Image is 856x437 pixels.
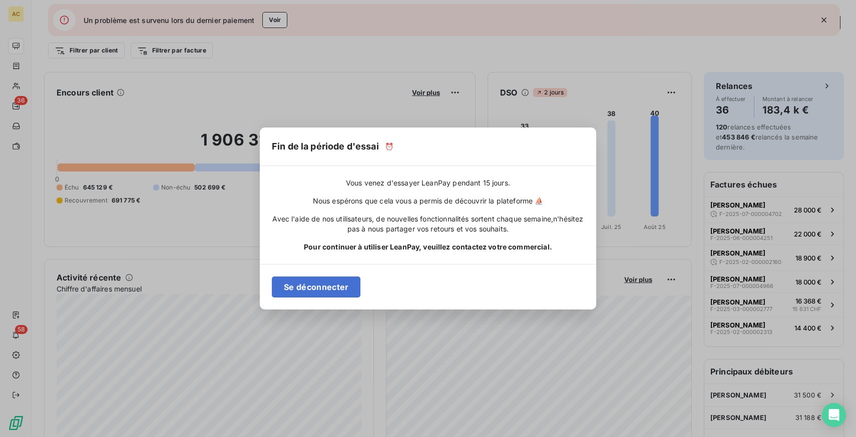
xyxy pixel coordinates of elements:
[313,196,544,206] span: Nous espérons que cela vous a permis de découvrir la plateforme
[535,196,543,205] span: ⛵️
[385,141,393,151] span: ⏰
[304,242,552,252] span: Pour continuer à utiliser LeanPay, veuillez contactez votre commercial.
[272,139,379,153] h5: Fin de la période d'essai
[822,403,846,427] div: Open Intercom Messenger
[346,178,510,188] span: Vous venez d'essayer LeanPay pendant 15 jours.
[272,214,553,223] span: Avec l'aide de nos utilisateurs, de nouvelles fonctionnalités sortent chaque semaine,
[272,276,360,297] button: Se déconnecter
